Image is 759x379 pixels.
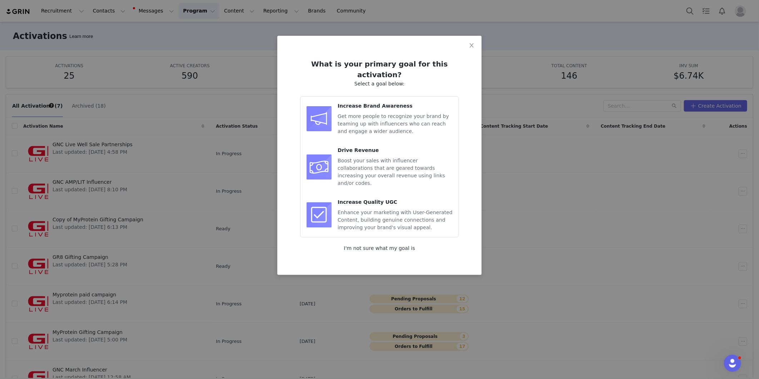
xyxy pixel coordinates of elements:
span: Increase Quality UGC [338,199,397,205]
span: What is your primary goal for this activation? [311,60,448,79]
span: Increase Brand Awareness [338,103,413,109]
span: Drive Revenue [338,147,379,153]
span: Get more people to recognize your brand by teaming up with influencers who can reach and engage a... [338,113,449,134]
p: Select a goal below: [300,80,459,88]
iframe: Intercom live chat [724,355,741,372]
i: icon: close [469,43,475,48]
span: Enhance your marketing with User-Generated Content, building genuine connections and improving yo... [338,210,453,230]
span: Boost your sales with influencer collaborations that are geared towards increasing your overall r... [338,158,445,186]
button: Close [462,36,482,56]
a: I'm not sure what my goal is [344,245,415,251]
